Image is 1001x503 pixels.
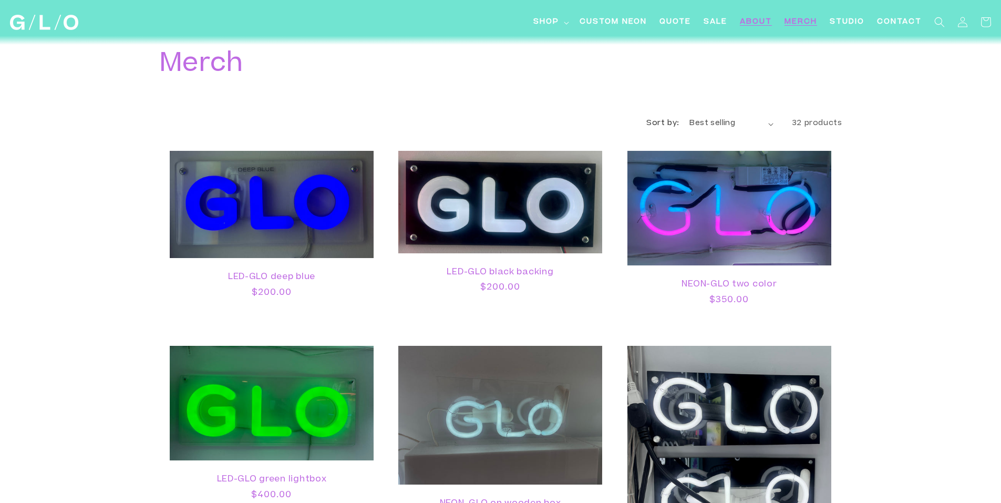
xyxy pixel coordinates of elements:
a: Contact [871,11,928,34]
span: Quote [659,17,691,28]
img: GLO Studio [10,15,78,30]
a: LED-GLO green lightbox [180,475,363,485]
a: About [734,11,778,34]
a: SALE [697,11,734,34]
a: Studio [823,11,871,34]
summary: Search [928,11,951,34]
span: 32 products [792,120,842,127]
a: Merch [778,11,823,34]
a: NEON-GLO two color [638,280,821,290]
span: Merch [785,17,817,28]
a: LED-GLO black backing [409,268,592,278]
a: GLO Studio [6,11,82,34]
a: Custom Neon [573,11,653,34]
span: Custom Neon [580,17,647,28]
label: Sort by: [646,120,679,127]
h1: Merch [159,49,432,81]
span: Contact [877,17,922,28]
span: SALE [704,17,727,28]
span: About [740,17,772,28]
span: Shop [533,17,559,28]
iframe: Chat Widget [812,356,1001,503]
a: Quote [653,11,697,34]
span: Studio [830,17,864,28]
a: LED-GLO deep blue [180,272,363,282]
summary: Shop [527,11,573,34]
